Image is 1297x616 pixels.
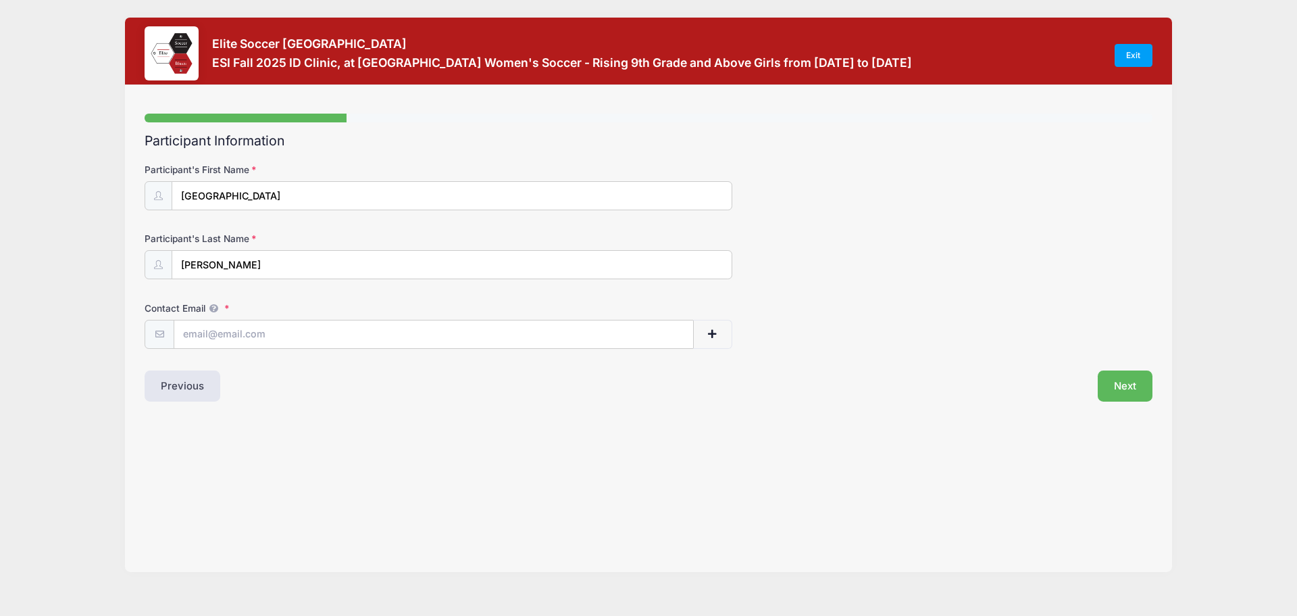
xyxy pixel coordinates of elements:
[1098,371,1152,402] button: Next
[145,371,220,402] button: Previous
[172,250,732,279] input: Participant's Last Name
[145,302,480,315] label: Contact Email
[172,181,732,210] input: Participant's First Name
[212,37,912,51] h3: Elite Soccer [GEOGRAPHIC_DATA]
[205,303,222,314] span: We will send confirmations, payment reminders, and custom email messages to each address listed. ...
[145,133,1152,149] h2: Participant Information
[212,55,912,70] h3: ESI Fall 2025 ID Clinic, at [GEOGRAPHIC_DATA] Women's Soccer - Rising 9th Grade and Above Girls f...
[145,232,480,245] label: Participant's Last Name
[145,163,480,176] label: Participant's First Name
[174,320,694,349] input: email@email.com
[1115,44,1152,67] a: Exit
